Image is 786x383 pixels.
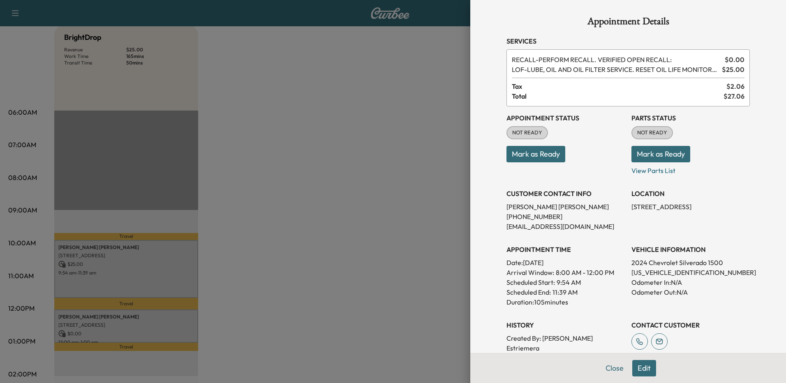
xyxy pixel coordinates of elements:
[506,333,625,353] p: Created By : [PERSON_NAME] Estriemera
[631,245,750,254] h3: VEHICLE INFORMATION
[506,320,625,330] h3: History
[506,277,555,287] p: Scheduled Start:
[506,202,625,212] p: [PERSON_NAME] [PERSON_NAME]
[506,189,625,198] h3: CUSTOMER CONTACT INFO
[632,129,672,137] span: NOT READY
[724,91,744,101] span: $ 27.06
[506,297,625,307] p: Duration: 105 minutes
[631,146,690,162] button: Mark as Ready
[631,268,750,277] p: [US_VEHICLE_IDENTIFICATION_NUMBER]
[506,36,750,46] h3: Services
[506,113,625,123] h3: Appointment Status
[506,221,625,231] p: [EMAIL_ADDRESS][DOMAIN_NAME]
[631,258,750,268] p: 2024 Chevrolet Silverado 1500
[631,320,750,330] h3: CONTACT CUSTOMER
[631,113,750,123] h3: Parts Status
[506,146,565,162] button: Mark as Ready
[506,258,625,268] p: Date: [DATE]
[557,277,581,287] p: 9:54 AM
[726,81,744,91] span: $ 2.06
[512,81,726,91] span: Tax
[506,245,625,254] h3: APPOINTMENT TIME
[507,129,547,137] span: NOT READY
[506,16,750,30] h1: Appointment Details
[725,55,744,65] span: $ 0.00
[506,287,551,297] p: Scheduled End:
[631,277,750,287] p: Odometer In: N/A
[556,268,614,277] span: 8:00 AM - 12:00 PM
[506,212,625,221] p: [PHONE_NUMBER]
[512,55,721,65] span: PERFORM RECALL. VERIFIED OPEN RECALL:
[631,162,750,175] p: View Parts List
[506,268,625,277] p: Arrival Window:
[512,91,724,101] span: Total
[600,360,629,376] button: Close
[553,287,578,297] p: 11:39 AM
[512,65,719,74] span: LUBE, OIL AND OIL FILTER SERVICE. RESET OIL LIFE MONITOR. HAZARDOUS WASTE FEE WILL BE APPLIED.
[631,189,750,198] h3: LOCATION
[632,360,656,376] button: Edit
[631,202,750,212] p: [STREET_ADDRESS]
[631,287,750,297] p: Odometer Out: N/A
[722,65,744,74] span: $ 25.00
